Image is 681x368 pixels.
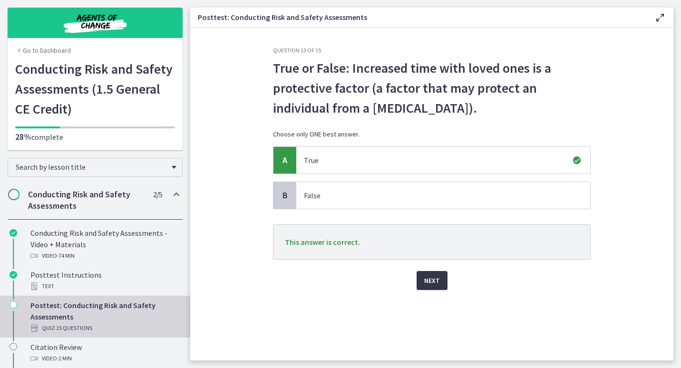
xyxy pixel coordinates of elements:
[30,281,179,292] div: Text
[153,189,162,200] span: 2 / 5
[55,322,92,334] span: · 15 Questions
[198,11,639,23] h3: Posttest: Conducting Risk and Safety Assessments
[273,58,591,118] p: True or False: Increased time with loved ones is a protective factor (a factor that may protect a...
[28,189,144,212] h2: Conducting Risk and Safety Assessments
[10,271,17,279] i: Completed
[16,162,167,172] span: Search by lesson title
[424,275,440,286] span: Next
[57,250,75,261] span: · 74 min
[30,322,179,334] div: Quiz
[30,269,179,292] div: Posttest Instructions
[304,155,564,166] p: True
[30,353,179,364] div: Video
[15,131,175,143] p: complete
[304,190,564,201] p: False
[30,341,179,364] div: Citation Review
[273,129,591,139] p: Choose only ONE best answer.
[285,237,360,247] span: This answer is correct.
[279,155,291,166] span: A
[57,353,72,364] span: · 2 min
[10,229,17,237] i: Completed
[8,158,183,177] div: Search by lesson title
[279,190,291,201] span: B
[417,271,448,290] button: Next
[15,46,71,55] a: Go to Dashboard
[38,11,152,34] img: Agents of Change Social Work Test Prep
[30,300,179,334] div: Posttest: Conducting Risk and Safety Assessments
[273,47,591,54] h3: Question 13 of 15
[30,250,179,261] div: Video
[15,59,175,119] h1: Conducting Risk and Safety Assessments (1.5 General CE Credit)
[30,227,179,261] div: Conducting Risk and Safety Assessments - Video + Materials
[15,131,31,142] span: 28%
